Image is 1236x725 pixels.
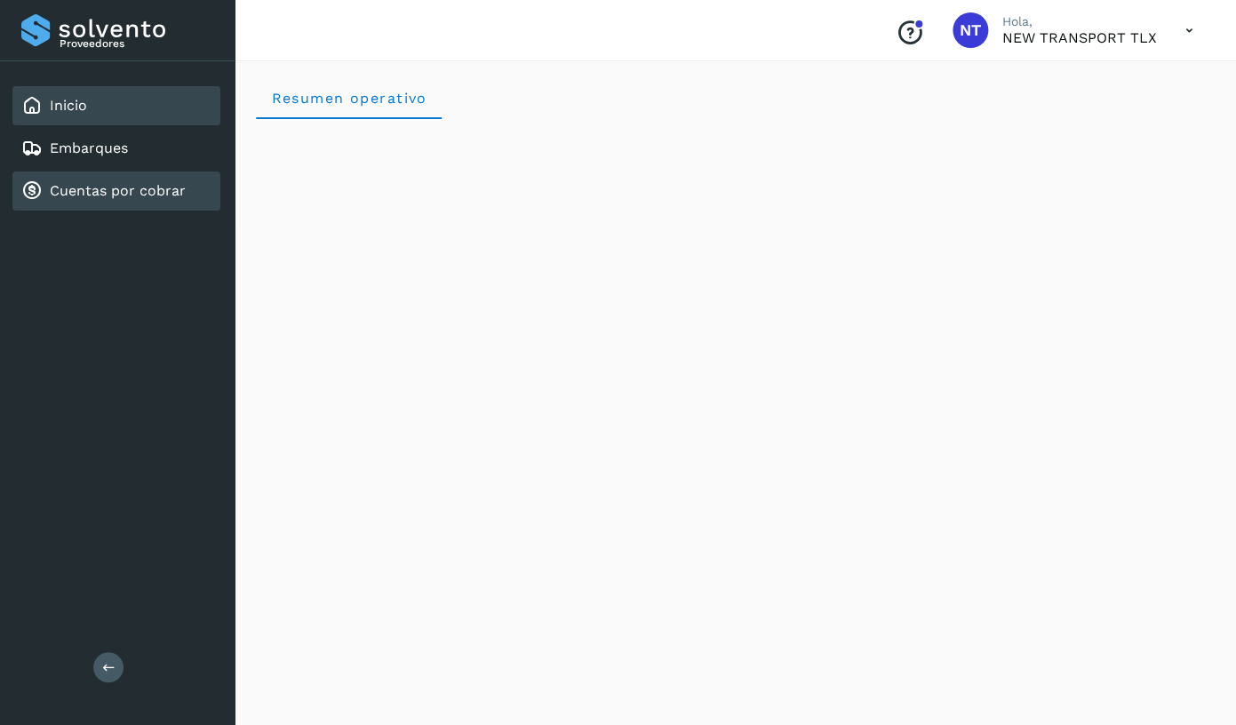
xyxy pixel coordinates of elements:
[270,90,427,107] span: Resumen operativo
[12,171,220,211] div: Cuentas por cobrar
[12,129,220,168] div: Embarques
[12,86,220,125] div: Inicio
[50,182,186,199] a: Cuentas por cobrar
[60,37,213,50] p: Proveedores
[1002,29,1157,46] p: NEW TRANSPORT TLX
[50,97,87,114] a: Inicio
[50,139,128,156] a: Embarques
[1002,14,1157,29] p: Hola,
